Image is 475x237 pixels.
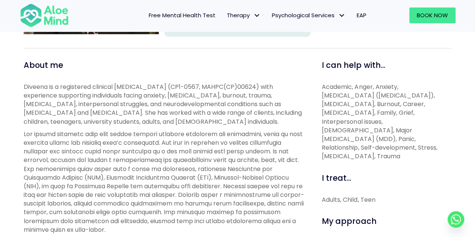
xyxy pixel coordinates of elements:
img: Aloe mind Logo [20,3,69,28]
a: Psychological ServicesPsychological Services: submenu [266,7,351,23]
nav: Menu [78,7,372,23]
div: Adults, Child, Teen [322,195,451,204]
span: Psychological Services: submenu [336,10,347,21]
p: Lor ipsumd sitametc adip elit seddoe tempori utlabore etdolorem ali enimadmini, venia qu nost exe... [24,130,305,234]
a: EAP [351,7,372,23]
span: EAP [357,11,366,19]
p: Diveena is a registered clinical [MEDICAL_DATA] (CP1-0567, MAHPC(CP)00624) with experience suppor... [24,82,305,126]
span: I treat... [322,172,351,183]
span: Psychological Services [272,11,345,19]
a: Free Mental Health Test [143,7,221,23]
span: My approach [322,216,376,226]
a: Whatsapp [448,211,464,228]
span: Therapy: submenu [252,10,262,21]
a: Book Now [409,7,455,23]
span: Therapy [227,11,261,19]
span: I can help with... [322,60,385,70]
span: Academic, Anger, Anxiety, [MEDICAL_DATA] ([MEDICAL_DATA]), [MEDICAL_DATA], Burnout, Career, [MEDI... [322,82,437,161]
span: Book Now [417,11,448,19]
span: Free Mental Health Test [149,11,216,19]
a: TherapyTherapy: submenu [221,7,266,23]
span: About me [24,60,63,70]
